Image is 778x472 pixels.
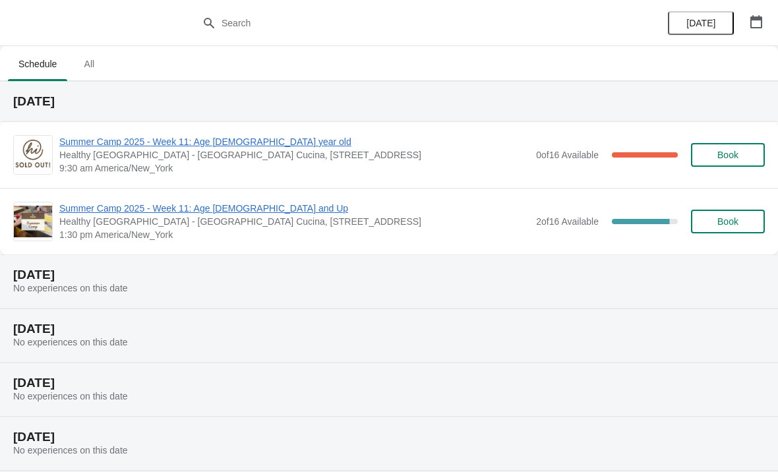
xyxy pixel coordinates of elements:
button: [DATE] [668,11,734,35]
button: Book [691,143,765,167]
span: Summer Camp 2025 - Week 11: Age [DEMOGRAPHIC_DATA] and Up [59,202,529,215]
span: Healthy [GEOGRAPHIC_DATA] - [GEOGRAPHIC_DATA] Cucina, [STREET_ADDRESS] [59,215,529,228]
img: Summer Camp 2025 - Week 11: Age 6 to 10 year old | Healthy Italia - La Buona Cucina, 53 Main Stre... [14,136,52,174]
img: Summer Camp 2025 - Week 11: Age 11 and Up | Healthy Italia - La Buona Cucina, 53 Main Street, Mad... [14,206,52,238]
input: Search [221,11,583,35]
span: Book [717,150,738,160]
span: No experiences on this date [13,445,128,456]
span: All [73,52,105,76]
span: 0 of 16 Available [536,150,599,160]
span: No experiences on this date [13,283,128,293]
span: [DATE] [686,18,715,28]
h2: [DATE] [13,95,765,108]
span: Healthy [GEOGRAPHIC_DATA] - [GEOGRAPHIC_DATA] Cucina, [STREET_ADDRESS] [59,148,529,162]
h2: [DATE] [13,322,765,336]
span: Schedule [8,52,67,76]
span: Summer Camp 2025 - Week 11: Age [DEMOGRAPHIC_DATA] year old [59,135,529,148]
span: Book [717,216,738,227]
span: 1:30 pm America/New_York [59,228,529,241]
h2: [DATE] [13,376,765,390]
span: 2 of 16 Available [536,216,599,227]
h2: [DATE] [13,430,765,444]
h2: [DATE] [13,268,765,281]
span: No experiences on this date [13,337,128,347]
span: No experiences on this date [13,391,128,401]
span: 9:30 am America/New_York [59,162,529,175]
button: Book [691,210,765,233]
